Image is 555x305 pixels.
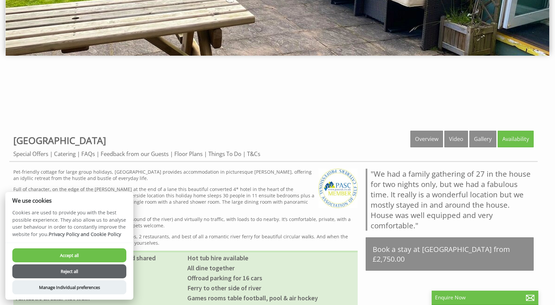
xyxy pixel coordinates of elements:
[54,150,76,158] a: Catering
[444,131,468,147] a: Video
[13,233,358,246] p: Within a very short walk there are three excellent pubs, 2 restaurants, and best of all a romanti...
[81,150,95,158] a: FAQs
[318,169,358,208] img: PASC - PASC UK Members
[13,216,358,229] p: Combining genuine peace and quiet (apart from the sound of the river) and virtually no traffic, w...
[13,150,48,158] a: Special Offers
[247,150,260,158] a: T&Cs
[5,197,133,204] h2: We use cookies
[366,169,534,231] blockquote: "We had a family gathering of 27 in the house for two nights only, but we had a fabulous time. It...
[185,253,357,263] li: Hot tub hire available
[5,209,133,243] p: Cookies are used to provide you with the best possible experience. They also allow us to analyse ...
[469,131,496,147] a: Gallery
[12,280,126,294] button: Manage Individual preferences
[185,283,357,293] li: Ferry to other side of river
[4,74,551,124] iframe: Customer reviews powered by Trustpilot
[435,294,535,301] p: Enquire Now
[366,237,534,271] a: Book a stay at [GEOGRAPHIC_DATA] from £2,750.00
[49,231,121,237] a: Privacy Policy and Cookie Policy
[12,264,126,278] button: Reject all
[410,131,443,147] a: Overview
[13,169,358,181] p: Pet-friendly cottage for large group holidays, [GEOGRAPHIC_DATA] provides accommodation in pictur...
[174,150,203,158] a: Floor Plans
[13,186,358,211] p: Full of character, on the edge of the [PERSON_NAME] at the end of a lane this beautiful converted...
[498,131,534,147] a: Availability
[13,134,106,147] a: [GEOGRAPHIC_DATA]
[185,293,357,303] li: Games rooms table football, pool & air hockey
[185,263,357,273] li: All dine together
[12,248,126,262] button: Accept all
[101,150,169,158] a: Feedback from our Guests
[185,273,357,283] li: Offroad parking for 16 cars
[208,150,241,158] a: Things To Do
